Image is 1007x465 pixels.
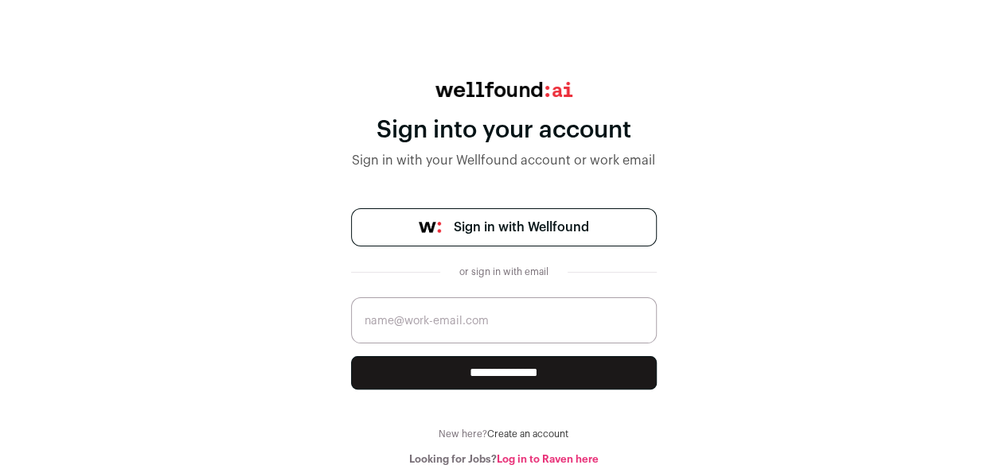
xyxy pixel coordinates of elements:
a: Sign in with Wellfound [351,208,657,246]
input: name@work-email.com [351,297,657,343]
div: or sign in with email [453,265,555,278]
div: Sign in with your Wellfound account or work email [351,151,657,170]
a: Log in to Raven here [497,454,599,464]
img: wellfound:ai [435,82,572,97]
span: Sign in with Wellfound [454,218,589,237]
div: Sign into your account [351,116,657,145]
img: wellfound-symbol-flush-black-fb3c872781a75f747ccb3a119075da62bfe97bd399995f84a933054e44a575c4.png [419,222,441,233]
a: Create an account [487,429,568,439]
div: New here? [351,428,657,440]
